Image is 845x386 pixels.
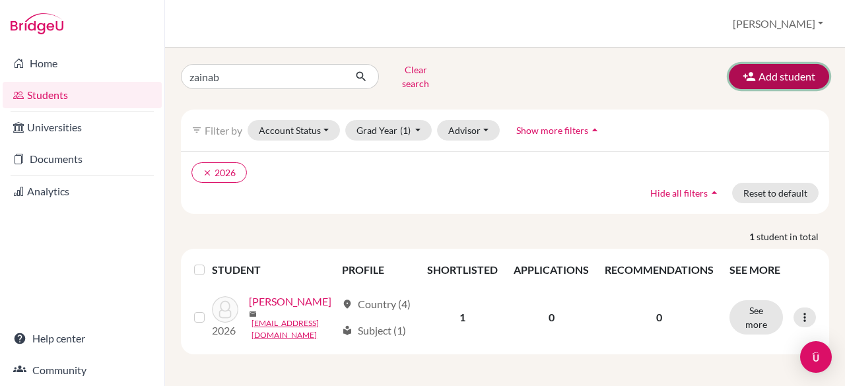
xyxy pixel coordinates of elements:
[3,114,162,141] a: Universities
[342,299,353,309] span: location_on
[749,230,757,243] strong: 1
[212,323,238,338] p: 2026
[334,254,419,286] th: PROFILE
[419,254,506,286] th: SHORTLISTED
[181,64,345,89] input: Find student by name...
[400,125,411,136] span: (1)
[249,294,331,309] a: [PERSON_NAME]
[3,357,162,383] a: Community
[342,323,406,338] div: Subject (1)
[3,82,162,108] a: Students
[212,296,238,323] img: Nasir, Zainab
[727,11,829,36] button: [PERSON_NAME]
[342,296,411,312] div: Country (4)
[248,120,340,141] button: Account Status
[345,120,432,141] button: Grad Year(1)
[3,178,162,205] a: Analytics
[605,309,714,325] p: 0
[3,146,162,172] a: Documents
[3,50,162,77] a: Home
[437,120,500,141] button: Advisor
[379,59,452,94] button: Clear search
[588,123,601,137] i: arrow_drop_up
[729,64,829,89] button: Add student
[516,125,588,136] span: Show more filters
[732,183,819,203] button: Reset to default
[419,286,506,349] td: 1
[11,13,63,34] img: Bridge-U
[249,310,257,318] span: mail
[203,168,212,177] i: clear
[212,254,334,286] th: STUDENT
[729,300,783,335] button: See more
[191,162,247,183] button: clear2026
[800,341,832,373] div: Open Intercom Messenger
[205,124,242,137] span: Filter by
[252,317,336,341] a: [EMAIL_ADDRESS][DOMAIN_NAME]
[597,254,722,286] th: RECOMMENDATIONS
[506,254,597,286] th: APPLICATIONS
[639,183,732,203] button: Hide all filtersarrow_drop_up
[505,120,613,141] button: Show more filtersarrow_drop_up
[757,230,829,243] span: student in total
[506,286,597,349] td: 0
[191,125,202,135] i: filter_list
[722,254,824,286] th: SEE MORE
[3,325,162,352] a: Help center
[650,187,708,199] span: Hide all filters
[708,186,721,199] i: arrow_drop_up
[342,325,353,336] span: local_library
